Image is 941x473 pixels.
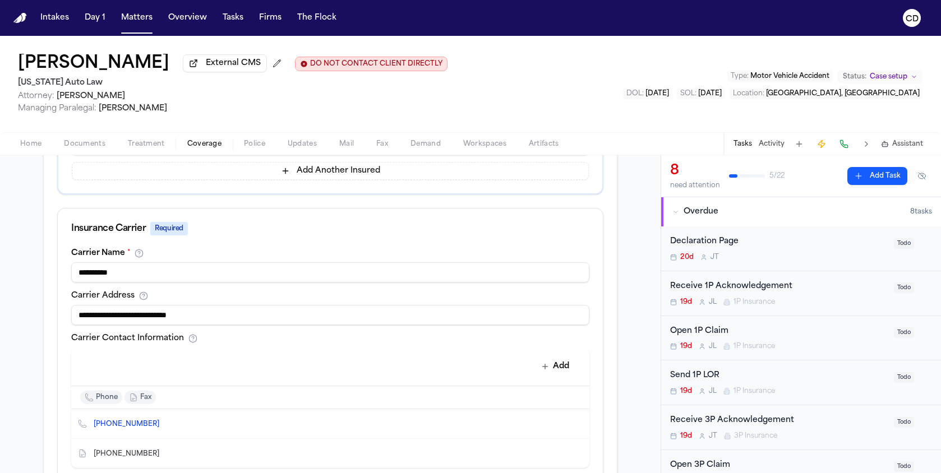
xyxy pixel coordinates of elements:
span: Overdue [684,206,718,217]
span: Coverage [187,140,222,149]
span: Artifacts [529,140,559,149]
span: J T [711,253,719,262]
span: [PERSON_NAME] [57,92,125,100]
span: 19d [680,432,692,440]
span: Updates [288,140,317,149]
span: Home [20,140,41,149]
button: Matters [117,8,157,28]
div: Open 1P Claim [670,325,887,338]
button: Edit Location: Jackson County, MI [730,88,923,99]
span: fax [140,393,151,402]
span: 19d [680,342,692,351]
button: Intakes [36,8,73,28]
span: Case setup [870,72,907,81]
span: [PERSON_NAME] [99,104,167,113]
span: Todo [894,372,914,383]
div: Open task: Send 1P LOR [661,360,941,405]
span: Location : [733,90,764,97]
button: phone [80,391,122,404]
span: [DATE] [698,90,722,97]
span: Todo [894,282,914,293]
button: External CMS [183,54,267,72]
span: J L [709,387,717,396]
span: Mail [339,140,354,149]
a: [PHONE_NUMBER] [94,420,159,429]
button: Overview [164,8,211,28]
span: External CMS [206,58,261,69]
button: Overdue8tasks [661,197,941,226]
button: Tasks [218,8,248,28]
img: Finch Logo [13,13,27,24]
label: Carrier Contact Information [71,335,184,342]
span: 3P Insurance [734,432,777,440]
span: 5 / 22 [769,171,785,180]
span: Treatment [128,140,165,149]
div: Receive 1P Acknowledgement [670,280,887,293]
span: Type : [731,73,749,80]
span: [PHONE_NUMBER] [94,449,159,458]
button: Add Task [791,136,807,152]
div: Receive 3P Acknowledgement [670,414,887,427]
span: 20d [680,253,694,262]
button: Activity [759,140,785,149]
h1: [PERSON_NAME] [18,54,169,74]
span: Required [150,222,188,235]
div: Declaration Page [670,235,887,248]
div: Send 1P LOR [670,369,887,382]
span: [DATE] [645,90,669,97]
div: Insurance Carrier [71,222,589,235]
div: 8 [670,162,720,180]
button: Change status from Case setup [837,70,923,84]
button: Hide completed tasks (⌘⇧H) [912,167,932,185]
button: Edit client contact restriction [295,57,448,71]
span: Documents [64,140,105,149]
button: Add Task [847,167,907,185]
span: 19d [680,298,692,307]
span: J L [709,342,717,351]
span: Demand [410,140,441,149]
span: Fax [376,140,388,149]
span: Todo [894,238,914,249]
button: Edit matter name [18,54,169,74]
span: Status: [843,72,866,81]
h2: [US_STATE] Auto Law [18,76,448,90]
div: need attention [670,181,720,190]
span: 19d [680,387,692,396]
a: Home [13,13,27,24]
span: Attorney: [18,92,54,100]
button: Create Immediate Task [814,136,829,152]
span: 1P Insurance [734,298,775,307]
span: 8 task s [910,207,932,216]
button: Edit DOL: 2025-09-12 [623,88,672,99]
span: J L [709,298,717,307]
span: 1P Insurance [734,342,775,351]
button: The Flock [293,8,341,28]
span: Assistant [892,140,923,149]
span: SOL : [680,90,696,97]
button: fax [124,391,156,404]
span: [GEOGRAPHIC_DATA], [GEOGRAPHIC_DATA] [766,90,920,97]
button: Add [535,356,576,377]
span: phone [96,393,118,402]
label: Carrier Name [71,249,130,257]
span: Todo [894,417,914,428]
button: Firms [255,8,286,28]
button: Edit SOL: 2028-09-12 [677,88,725,99]
button: Edit Type: Motor Vehicle Accident [727,71,833,82]
div: Open task: Open 1P Claim [661,316,941,361]
span: Todo [894,327,914,338]
span: Todo [894,461,914,472]
span: Managing Paralegal: [18,104,96,113]
span: Police [244,140,265,149]
div: Open task: Receive 1P Acknowledgement [661,271,941,316]
button: Day 1 [80,8,110,28]
div: Open task: Receive 3P Acknowledgement [661,405,941,450]
label: Carrier Address [71,292,135,300]
span: DO NOT CONTACT CLIENT DIRECTLY [310,59,442,68]
span: DOL : [626,90,644,97]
